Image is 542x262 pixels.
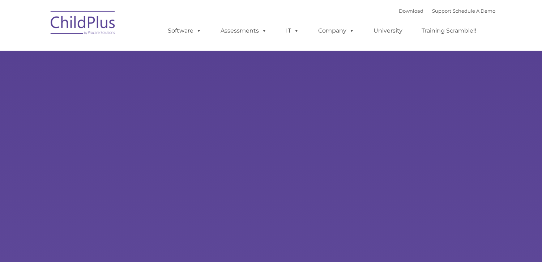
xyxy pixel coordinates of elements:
[414,24,483,38] a: Training Scramble!!
[366,24,410,38] a: University
[399,8,423,14] a: Download
[432,8,451,14] a: Support
[47,6,119,42] img: ChildPlus by Procare Solutions
[399,8,495,14] font: |
[213,24,274,38] a: Assessments
[453,8,495,14] a: Schedule A Demo
[279,24,306,38] a: IT
[161,24,209,38] a: Software
[311,24,362,38] a: Company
